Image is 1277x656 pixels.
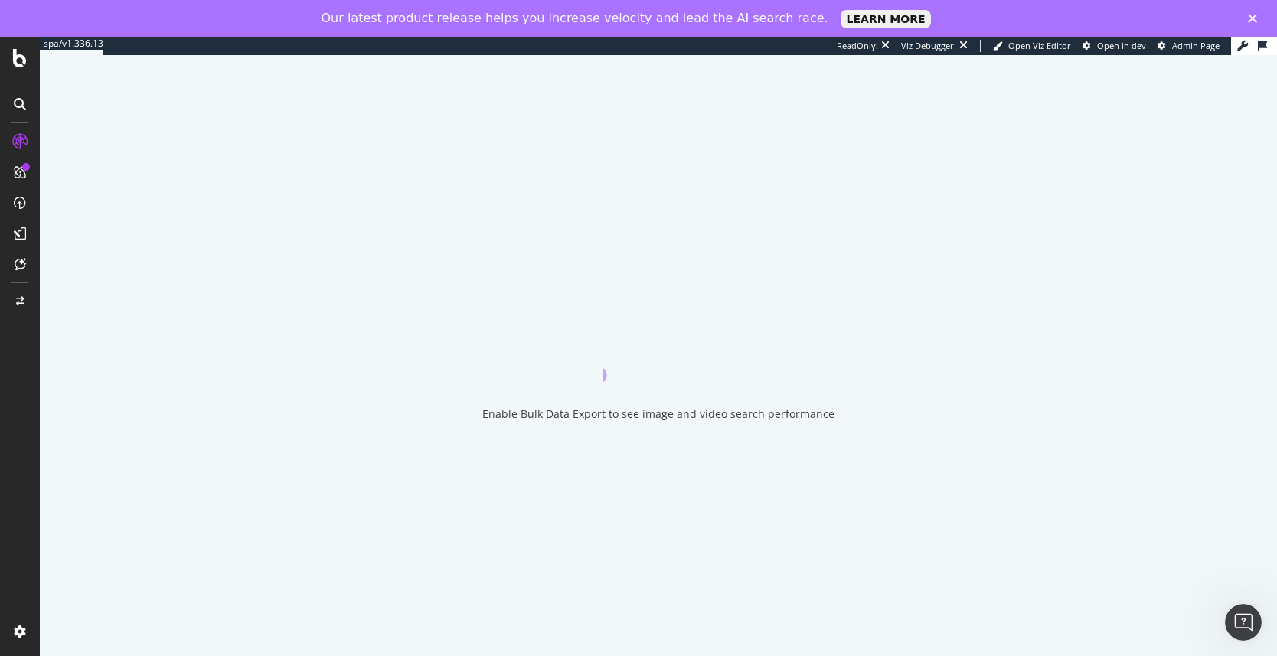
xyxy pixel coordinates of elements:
div: ReadOnly: [837,40,878,52]
a: Admin Page [1158,40,1220,52]
span: Open Viz Editor [1008,40,1071,51]
div: spa/v1.336.13 [40,37,103,50]
a: LEARN MORE [841,10,932,28]
div: Viz Debugger: [901,40,956,52]
a: Open in dev [1083,40,1146,52]
div: Our latest product release helps you increase velocity and lead the AI search race. [322,11,828,26]
div: animation [603,327,714,382]
div: Close [1248,14,1263,23]
span: Admin Page [1172,40,1220,51]
span: Open in dev [1097,40,1146,51]
a: spa/v1.336.13 [40,37,103,55]
a: Open Viz Editor [993,40,1071,52]
div: Enable Bulk Data Export to see image and video search performance [482,406,834,422]
iframe: Intercom live chat [1225,604,1262,641]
